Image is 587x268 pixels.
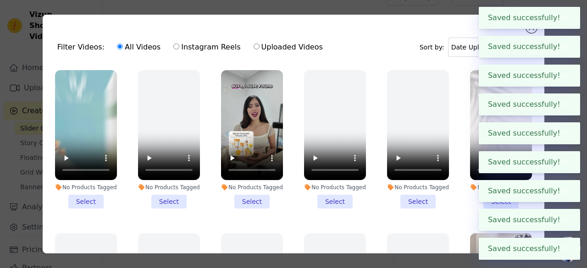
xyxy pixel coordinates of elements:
button: Close [560,243,571,254]
div: No Products Tagged [304,184,366,191]
a: Open chat [556,237,581,262]
button: Close [560,157,571,168]
div: Filter Videos: [57,37,328,58]
div: No Products Tagged [387,184,449,191]
label: Uploaded Videos [253,41,323,53]
div: No Products Tagged [138,184,200,191]
button: Close [560,41,571,52]
div: Saved successfully! [479,238,580,260]
div: No Products Tagged [55,184,117,191]
label: Instagram Reels [173,41,241,53]
div: Saved successfully! [479,122,580,144]
div: No Products Tagged [470,184,532,191]
button: Close [560,214,571,225]
div: Sort by: [420,38,530,57]
div: Saved successfully! [479,36,580,58]
button: Close [560,128,571,139]
div: Saved successfully! [479,151,580,173]
button: Close [560,186,571,197]
button: Close [560,99,571,110]
div: Saved successfully! [479,180,580,202]
div: Saved successfully! [479,7,580,29]
label: All Videos [116,41,161,53]
div: Saved successfully! [479,65,580,87]
div: Saved successfully! [479,209,580,231]
div: Saved successfully! [479,93,580,115]
button: Close [560,70,571,81]
div: No Products Tagged [221,184,283,191]
button: Close [560,12,571,23]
